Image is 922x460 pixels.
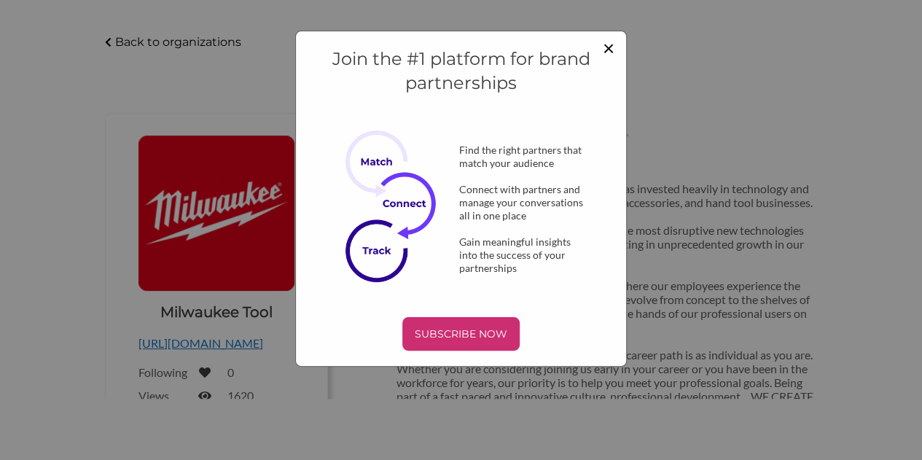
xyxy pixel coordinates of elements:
h4: Join the #1 platform for brand partnerships [311,47,612,95]
div: Gain meaningful insights into the success of your partnerships [436,235,611,275]
div: Connect with partners and manage your conversations all in one place [436,183,611,222]
span: × [603,35,614,60]
p: SUBSCRIBE NOW [408,323,514,345]
img: Subscribe Now Image [345,130,449,282]
div: Find the right partners that match your audience [436,144,611,170]
button: Close modal [603,37,614,58]
a: SUBSCRIBE NOW [311,317,612,351]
